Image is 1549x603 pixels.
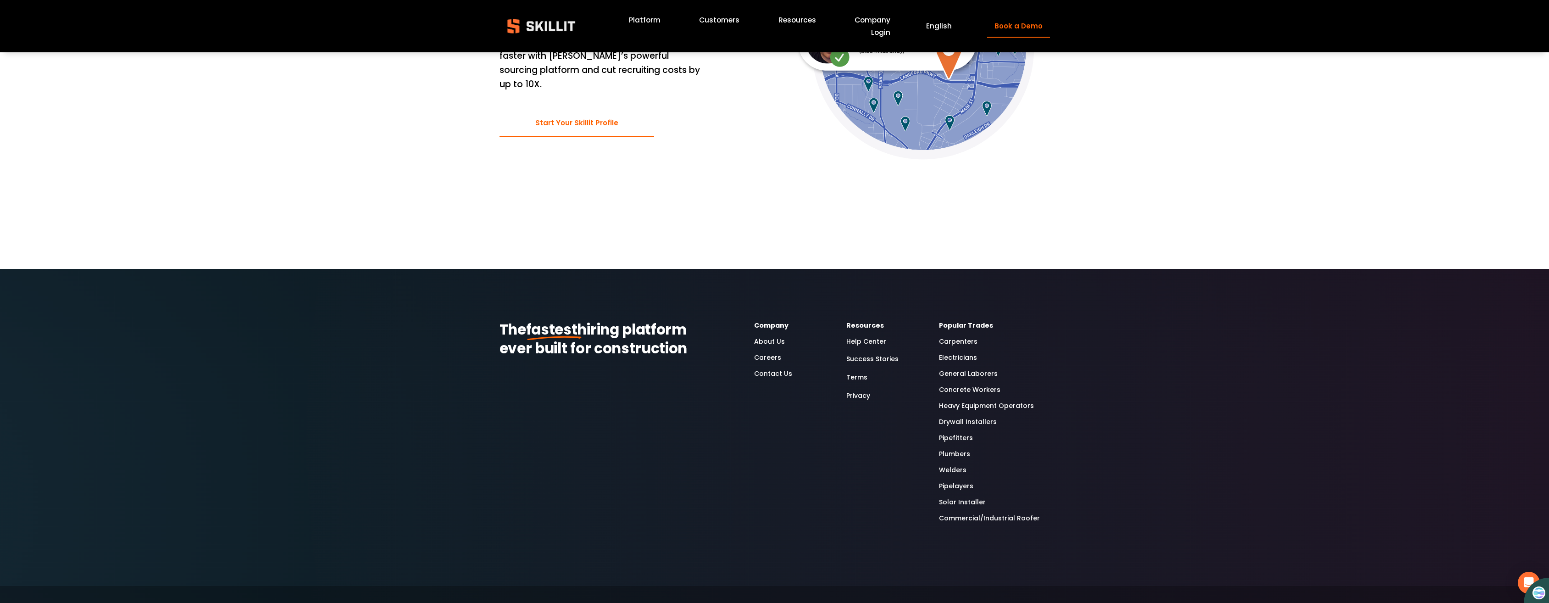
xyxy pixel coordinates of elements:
a: Plumbers [939,449,970,459]
a: Help Center [846,336,886,347]
p: Effortlessly connect with top electricians 3X faster with [PERSON_NAME]’s powerful sourcing platf... [500,35,701,92]
a: Login [871,26,890,39]
a: Solar Installer [939,497,986,508]
a: Concrete Workers [939,385,1000,395]
a: Book a Demo [987,15,1049,38]
a: Platform [629,14,661,27]
a: Electricians [939,352,977,363]
a: Heavy Equipment Operators [939,401,1034,411]
a: Customers [699,14,739,27]
a: Carpenters [939,336,977,347]
a: Pipefitters [939,433,973,443]
strong: fastest [526,319,577,340]
div: language picker [926,20,952,33]
a: Pipelayers [939,481,973,491]
a: folder dropdown [778,14,816,27]
a: Terms [846,371,867,384]
div: Open Intercom Messenger [1518,572,1540,594]
a: Careers [754,352,781,363]
strong: The [500,319,526,340]
a: Drywall Installers [939,417,997,427]
a: Success Stories [846,353,899,365]
a: General Laborers [939,368,998,379]
a: Privacy [846,390,870,402]
img: Skillit [500,12,583,40]
a: Start Your Skillit Profile [500,110,655,137]
a: Contact Us [754,368,792,379]
strong: Resources [846,321,884,330]
a: Company [855,14,890,27]
strong: Company [754,321,788,330]
strong: Popular Trades [939,321,993,330]
a: Welders [939,465,966,475]
span: Resources [778,15,816,25]
a: Commercial/Industrial Roofer [939,513,1040,524]
a: About Us [754,336,785,347]
span: English [926,21,952,31]
strong: hiring platform ever built for construction [500,319,690,358]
